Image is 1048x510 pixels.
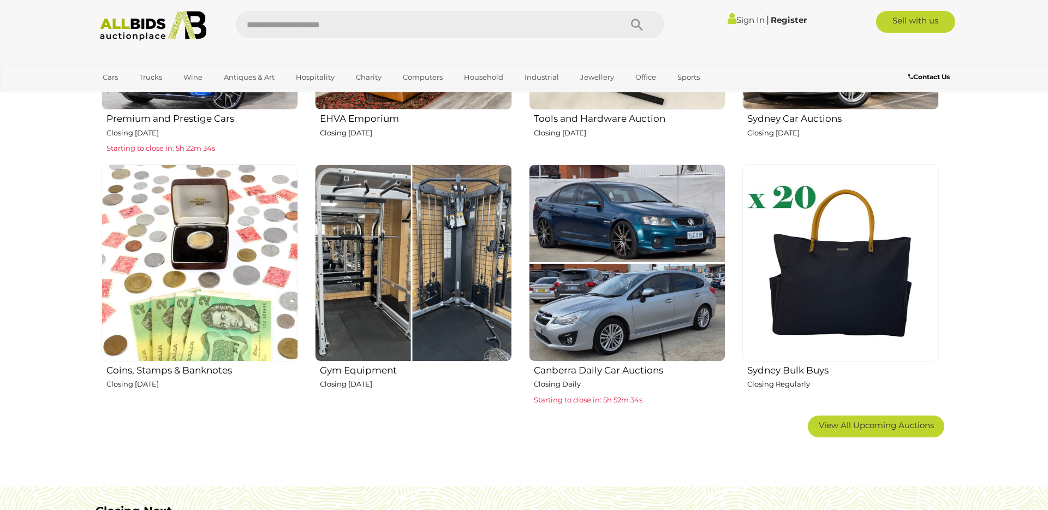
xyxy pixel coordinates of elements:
[808,416,944,437] a: View All Upcoming Auctions
[534,127,725,139] p: Closing [DATE]
[747,363,939,376] h2: Sydney Bulk Buys
[728,15,765,25] a: Sign In
[534,395,642,404] span: Starting to close in: 5h 52m 34s
[320,127,511,139] p: Closing [DATE]
[106,111,298,124] h2: Premium and Prestige Cars
[320,111,511,124] h2: EHVA Emporium
[908,73,950,81] b: Contact Us
[320,363,511,376] h2: Gym Equipment
[106,127,298,139] p: Closing [DATE]
[534,111,725,124] h2: Tools and Hardware Auction
[747,111,939,124] h2: Sydney Car Auctions
[94,11,212,41] img: Allbids.com.au
[102,164,298,361] img: Coins, Stamps & Banknotes
[320,378,511,390] p: Closing [DATE]
[528,164,725,407] a: Canberra Daily Car Auctions Closing Daily Starting to close in: 5h 52m 34s
[96,86,187,104] a: [GEOGRAPHIC_DATA]
[766,14,769,26] span: |
[289,68,342,86] a: Hospitality
[457,68,510,86] a: Household
[529,164,725,361] img: Canberra Daily Car Auctions
[670,68,707,86] a: Sports
[534,378,725,390] p: Closing Daily
[349,68,389,86] a: Charity
[132,68,169,86] a: Trucks
[534,363,725,376] h2: Canberra Daily Car Auctions
[396,68,450,86] a: Computers
[747,127,939,139] p: Closing [DATE]
[96,68,125,86] a: Cars
[742,164,939,407] a: Sydney Bulk Buys Closing Regularly
[101,164,298,407] a: Coins, Stamps & Banknotes Closing [DATE]
[106,144,215,152] span: Starting to close in: 5h 22m 34s
[106,378,298,390] p: Closing [DATE]
[771,15,807,25] a: Register
[908,71,952,83] a: Contact Us
[628,68,663,86] a: Office
[573,68,621,86] a: Jewellery
[517,68,566,86] a: Industrial
[742,164,939,361] img: Sydney Bulk Buys
[315,164,511,361] img: Gym Equipment
[217,68,282,86] a: Antiques & Art
[819,420,934,430] span: View All Upcoming Auctions
[610,11,664,38] button: Search
[876,11,955,33] a: Sell with us
[176,68,210,86] a: Wine
[106,363,298,376] h2: Coins, Stamps & Banknotes
[314,164,511,407] a: Gym Equipment Closing [DATE]
[747,378,939,390] p: Closing Regularly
